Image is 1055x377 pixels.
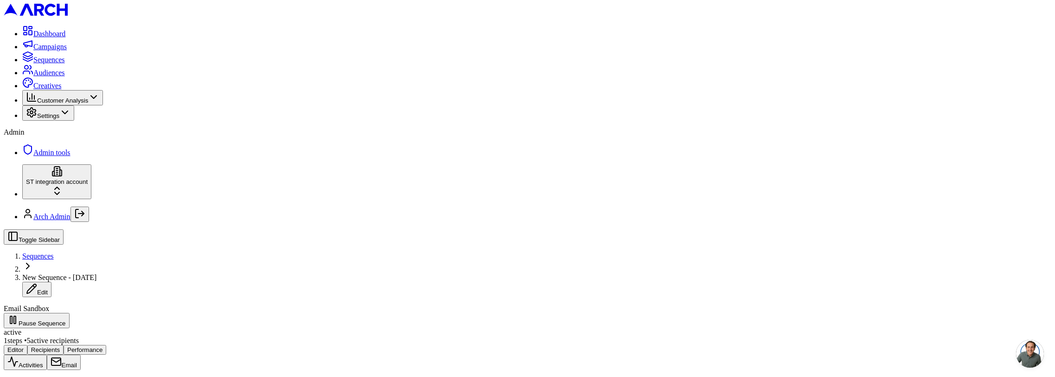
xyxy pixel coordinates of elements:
button: Settings [22,105,74,121]
button: Recipients [27,345,64,355]
span: Campaigns [33,43,67,51]
span: Dashboard [33,30,65,38]
a: Audiences [22,69,65,77]
button: ST integration account [22,164,91,199]
button: Toggle Sidebar [4,229,64,245]
a: Creatives [22,82,61,90]
span: Sequences [33,56,65,64]
div: Admin [4,128,1051,136]
a: Open chat [1016,340,1044,368]
span: Creatives [33,82,61,90]
a: Arch Admin [33,213,70,221]
div: active [4,328,1051,337]
a: Dashboard [22,30,65,38]
span: Customer Analysis [37,97,88,104]
button: Email [47,355,81,370]
a: Sequences [22,56,65,64]
span: Admin tools [33,149,70,156]
nav: breadcrumb [4,252,1051,297]
button: Editor [4,345,27,355]
div: Email Sandbox [4,305,1051,313]
a: Sequences [22,252,54,260]
button: Edit [22,282,51,297]
span: Toggle Sidebar [19,236,60,243]
span: ST integration account [26,178,88,185]
span: Audiences [33,69,65,77]
span: New Sequence - [DATE] [22,273,96,281]
button: Performance [64,345,106,355]
a: Campaigns [22,43,67,51]
button: Pause Sequence [4,313,70,328]
span: Settings [37,112,59,119]
span: Edit [37,289,48,296]
span: 1 steps • 5 active recipients [4,337,79,344]
a: Admin tools [22,149,70,156]
button: Activities [4,355,47,370]
button: Customer Analysis [22,90,103,105]
button: Log out [70,207,89,222]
